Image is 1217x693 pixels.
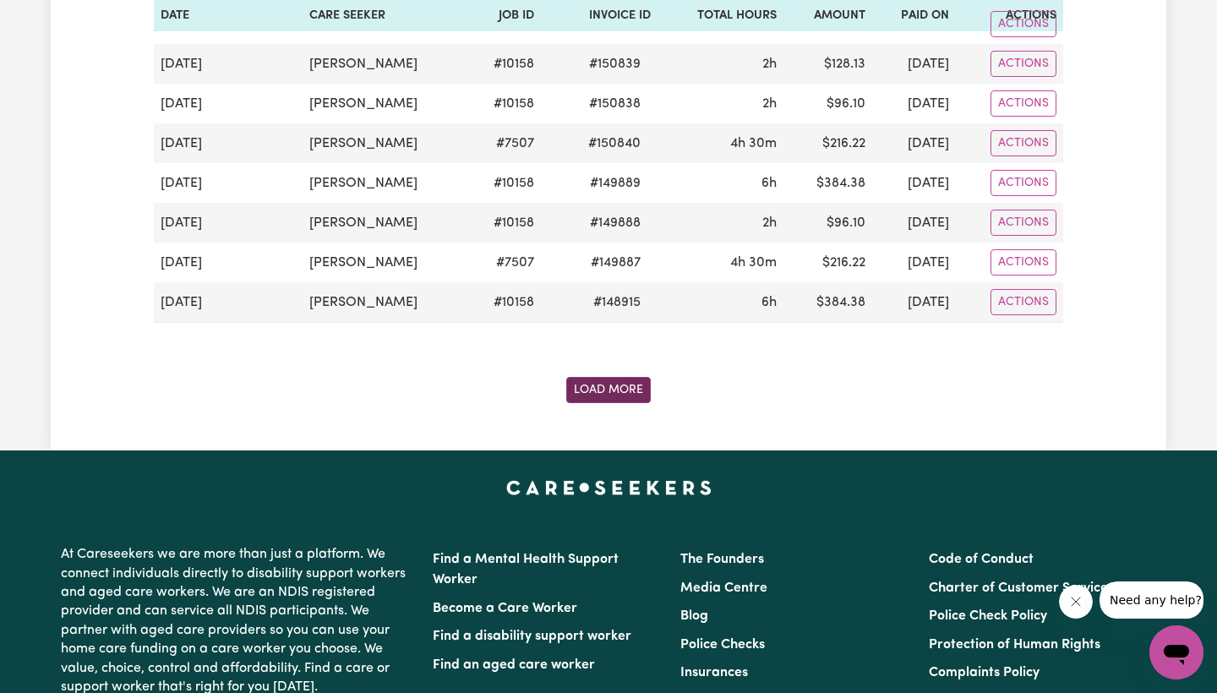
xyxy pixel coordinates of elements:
td: [PERSON_NAME] [303,163,467,203]
iframe: Button to launch messaging window [1149,625,1203,679]
span: 6 hours [761,296,777,309]
button: Fetch older invoices [566,377,651,403]
a: Complaints Policy [929,666,1040,679]
td: [PERSON_NAME] [303,203,467,243]
span: # 149887 [581,253,651,273]
td: $ 384.38 [783,282,871,323]
td: # 10158 [467,84,541,123]
td: [PERSON_NAME] [303,243,467,282]
button: Actions [991,289,1056,315]
a: Charter of Customer Service [929,581,1108,595]
span: 4 hours 30 minutes [730,256,777,270]
td: # 10158 [467,163,541,203]
button: Actions [991,249,1056,276]
a: Media Centre [680,581,767,595]
a: Find a Mental Health Support Worker [433,553,619,587]
td: [DATE] [872,44,956,84]
button: Actions [991,51,1056,77]
button: Actions [991,170,1056,196]
td: $ 216.22 [783,243,871,282]
span: # 148915 [583,292,651,313]
td: [PERSON_NAME] [303,123,467,163]
a: Insurances [680,666,748,679]
span: # 149888 [580,213,651,233]
span: 6 hours [761,177,777,190]
iframe: Message from company [1100,581,1203,619]
td: [DATE] [154,163,303,203]
td: [DATE] [154,203,303,243]
td: # 10158 [467,203,541,243]
a: Code of Conduct [929,553,1034,566]
span: 2 hours [762,57,777,71]
a: Blog [680,609,708,623]
td: # 10158 [467,44,541,84]
td: # 7507 [467,123,541,163]
td: $ 216.22 [783,123,871,163]
a: Protection of Human Rights [929,638,1100,652]
span: 4 hours 30 minutes [730,137,777,150]
a: Find a disability support worker [433,630,631,643]
td: [DATE] [154,243,303,282]
td: [PERSON_NAME] [303,84,467,123]
span: 2 hours [762,97,777,111]
td: [DATE] [154,123,303,163]
td: [DATE] [872,243,956,282]
a: Careseekers home page [506,481,712,494]
span: 2 hours [762,216,777,230]
button: Actions [991,130,1056,156]
a: Become a Care Worker [433,602,577,615]
td: [DATE] [154,282,303,323]
td: # 10158 [467,282,541,323]
span: # 150839 [579,54,651,74]
td: $ 128.13 [783,44,871,84]
a: Find an aged care worker [433,658,595,672]
td: $ 384.38 [783,163,871,203]
span: # 149889 [580,173,651,194]
td: # 7507 [467,243,541,282]
a: Police Checks [680,638,765,652]
button: Actions [991,210,1056,236]
td: [DATE] [872,203,956,243]
td: [PERSON_NAME] [303,44,467,84]
iframe: Close message [1059,585,1093,619]
td: [DATE] [154,84,303,123]
a: Police Check Policy [929,609,1047,623]
td: [DATE] [872,282,956,323]
td: $ 96.10 [783,84,871,123]
a: The Founders [680,553,764,566]
button: Actions [991,90,1056,117]
td: [DATE] [154,44,303,84]
td: [DATE] [872,84,956,123]
td: [DATE] [872,123,956,163]
td: [PERSON_NAME] [303,282,467,323]
span: # 150838 [579,94,651,114]
td: [DATE] [872,163,956,203]
td: $ 96.10 [783,203,871,243]
button: Actions [991,11,1056,37]
span: # 150840 [578,134,651,154]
